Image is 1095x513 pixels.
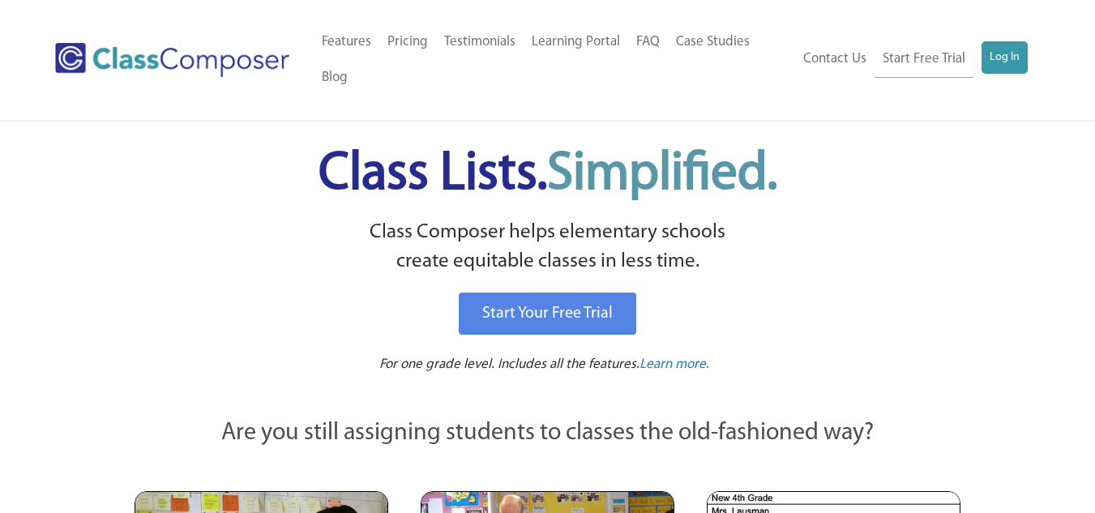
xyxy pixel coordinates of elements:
a: Testimonials [436,24,524,60]
span: For one grade level. Includes all the features. [379,357,639,371]
a: Start Your Free Trial [459,293,636,335]
a: Learning Portal [524,24,628,60]
a: Learn more. [639,355,709,375]
a: Start Free Trial [875,41,973,78]
a: Pricing [379,24,436,60]
nav: Header Menu [314,24,794,96]
span: Start Your Free Trial [482,306,613,322]
span: Learn more. [639,357,709,371]
span: Simplified. [547,148,777,201]
a: Blog [314,60,356,96]
a: FAQ [628,24,668,60]
a: Features [314,24,379,60]
a: Log In [982,41,1028,74]
a: Case Studies [668,24,758,60]
p: Are you still assigning students to classes the old-fashioned way? [135,416,961,451]
p: Class Composer helps elementary schools create equitable classes in less time. [132,218,964,277]
img: Class Composer [55,43,289,77]
a: Contact Us [795,41,875,77]
span: Class Lists. [319,148,777,201]
nav: Header Menu [793,41,1028,78]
